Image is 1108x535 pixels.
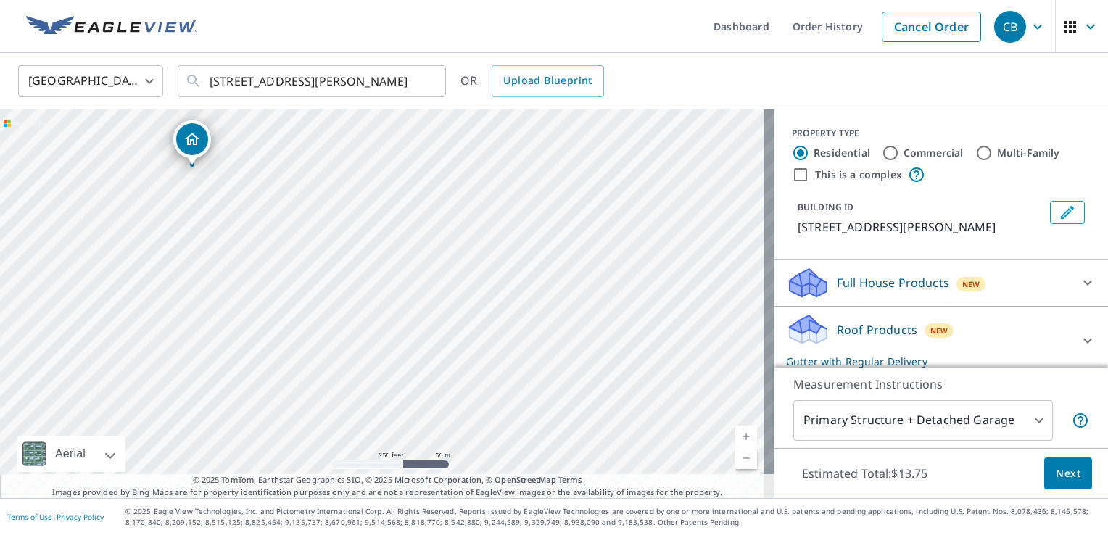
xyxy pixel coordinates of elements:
a: Terms of Use [7,512,52,522]
span: New [930,325,948,336]
p: Roof Products [837,321,917,339]
div: Dropped pin, building 1, Residential property, 375 BAKER RD SALTSPRING ISLAND BC V8K2N6 [173,120,211,165]
div: OR [460,65,604,97]
div: Primary Structure + Detached Garage [793,400,1053,441]
a: Cancel Order [882,12,981,42]
p: Estimated Total: $13.75 [790,457,939,489]
span: Upload Blueprint [503,72,592,90]
span: © 2025 TomTom, Earthstar Geographics SIO, © 2025 Microsoft Corporation, © [193,474,582,486]
a: Current Level 17, Zoom Out [735,447,757,469]
p: © 2025 Eagle View Technologies, Inc. and Pictometry International Corp. All Rights Reserved. Repo... [125,506,1101,528]
a: Upload Blueprint [492,65,603,97]
img: EV Logo [26,16,197,38]
p: Measurement Instructions [793,376,1089,393]
span: Your report will include the primary structure and a detached garage if one exists. [1072,412,1089,429]
a: Privacy Policy [57,512,104,522]
p: Gutter with Regular Delivery [786,354,1070,369]
label: Multi-Family [997,146,1060,160]
button: Edit building 1 [1050,201,1085,224]
p: [STREET_ADDRESS][PERSON_NAME] [798,218,1044,236]
div: Full House ProductsNew [786,265,1096,300]
div: Aerial [17,436,125,472]
label: This is a complex [815,167,902,182]
a: OpenStreetMap [495,474,555,485]
div: PROPERTY TYPE [792,127,1091,140]
p: | [7,513,104,521]
button: Next [1044,457,1092,490]
div: Aerial [51,436,90,472]
a: Current Level 17, Zoom In [735,426,757,447]
a: Terms [558,474,582,485]
label: Commercial [904,146,964,160]
p: BUILDING ID [798,201,853,213]
div: [GEOGRAPHIC_DATA] [18,61,163,101]
p: Full House Products [837,274,949,291]
label: Residential [814,146,870,160]
span: Next [1056,465,1080,483]
input: Search by address or latitude-longitude [210,61,416,101]
div: Roof ProductsNewGutter with Regular Delivery [786,312,1096,369]
div: CB [994,11,1026,43]
span: New [962,278,980,290]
